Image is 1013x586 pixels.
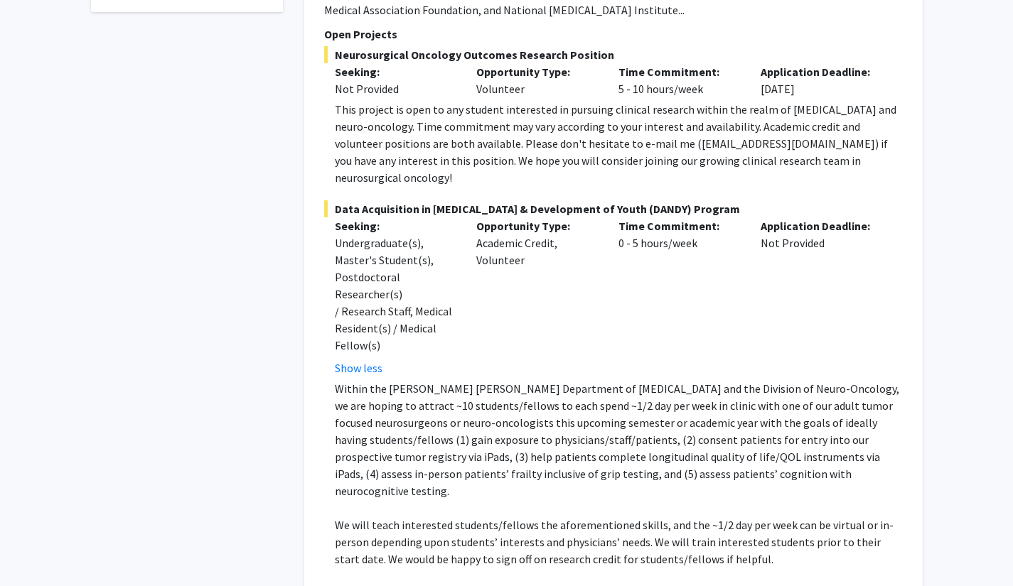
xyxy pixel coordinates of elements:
[335,516,903,568] p: We will teach interested students/fellows the aforementioned skills, and the ~1/2 day per week ca...
[335,80,456,97] div: Not Provided
[618,217,739,234] p: Time Commitment:
[324,200,903,217] span: Data Acquisition in [MEDICAL_DATA] & Development of Youth (DANDY) Program
[335,101,903,186] div: This project is open to any student interested in pursuing clinical research within the realm of ...
[476,63,597,80] p: Opportunity Type:
[335,380,903,499] p: Within the [PERSON_NAME] [PERSON_NAME] Department of [MEDICAL_DATA] and the Division of Neuro-Onc...
[608,63,750,97] div: 5 - 10 hours/week
[335,63,456,80] p: Seeking:
[335,234,456,354] div: Undergraduate(s), Master's Student(s), Postdoctoral Researcher(s) / Research Staff, Medical Resid...
[618,63,739,80] p: Time Commitment:
[11,522,60,575] iframe: Chat
[761,63,881,80] p: Application Deadline:
[324,26,903,43] p: Open Projects
[761,217,881,234] p: Application Deadline:
[335,359,382,376] button: Show less
[476,217,597,234] p: Opportunity Type:
[335,217,456,234] p: Seeking:
[608,217,750,376] div: 0 - 5 hours/week
[750,217,892,376] div: Not Provided
[324,46,903,63] span: Neurosurgical Oncology Outcomes Research Position
[466,63,608,97] div: Volunteer
[466,217,608,376] div: Academic Credit, Volunteer
[750,63,892,97] div: [DATE]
